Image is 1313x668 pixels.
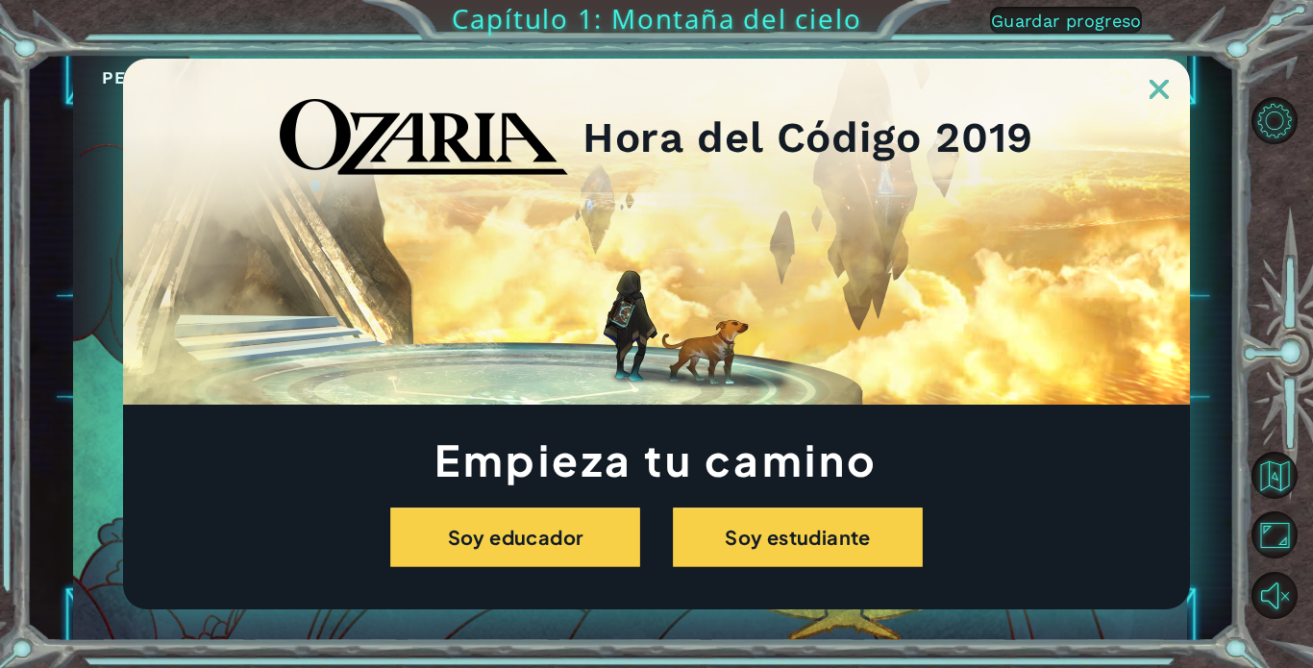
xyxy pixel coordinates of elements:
button: Soy educador [390,507,640,567]
img: ExitButton_Dusk.png [1150,80,1169,99]
button: Soy estudiante [673,507,923,567]
h2: Hora del Código 2019 [582,119,1034,156]
h1: Empieza tu camino [123,440,1190,479]
img: blackOzariaWordmark.png [280,99,568,176]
